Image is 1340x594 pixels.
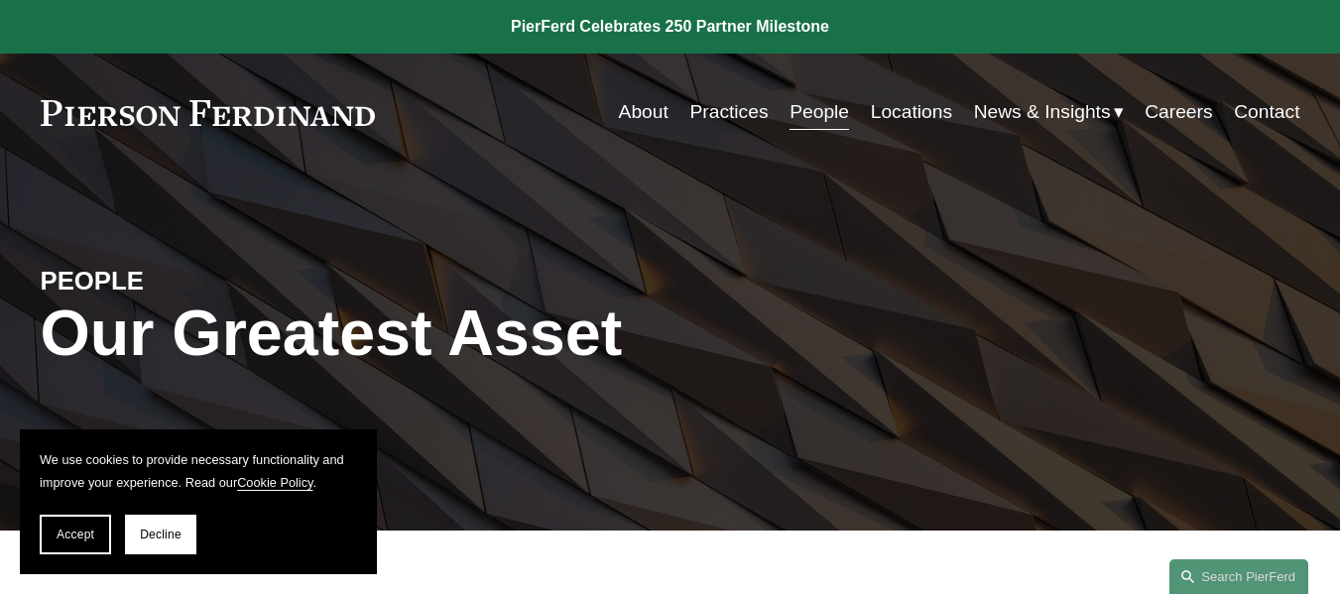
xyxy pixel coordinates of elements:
[140,528,182,541] span: Decline
[619,93,669,131] a: About
[237,475,312,490] a: Cookie Policy
[689,93,768,131] a: Practices
[40,449,357,495] p: We use cookies to provide necessary functionality and improve your experience. Read our .
[974,93,1124,131] a: folder dropdown
[125,515,196,554] button: Decline
[1169,559,1308,594] a: Search this site
[790,93,849,131] a: People
[20,429,377,574] section: Cookie banner
[974,95,1111,130] span: News & Insights
[57,528,94,541] span: Accept
[871,93,952,131] a: Locations
[41,297,881,370] h1: Our Greatest Asset
[41,265,355,297] h4: PEOPLE
[1234,93,1299,131] a: Contact
[40,515,111,554] button: Accept
[1145,93,1212,131] a: Careers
